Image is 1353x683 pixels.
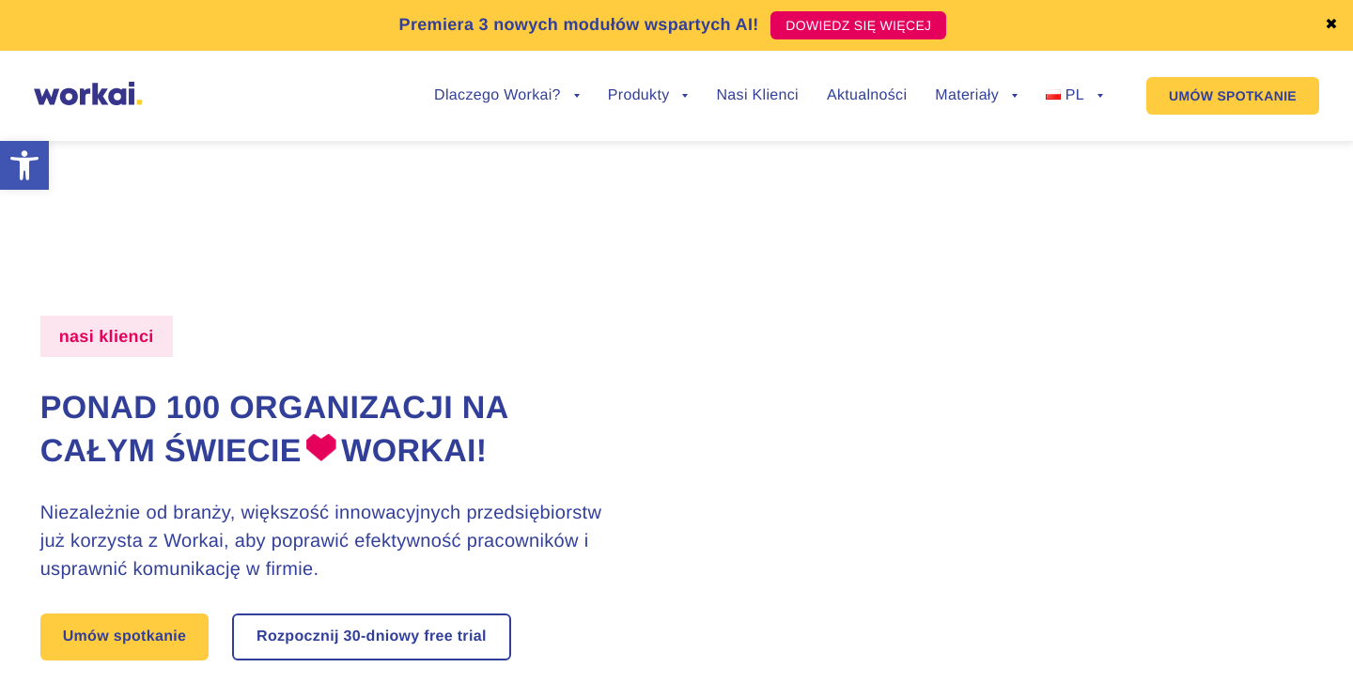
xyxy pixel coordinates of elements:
[716,88,798,103] a: Nasi Klienci
[608,88,689,103] a: Produkty
[306,433,337,461] img: heart.png
[40,316,173,357] label: nasi klienci
[40,499,626,583] h3: Niezależnie od branży, większość innowacyjnych przedsiębiorstw już korzysta z Workai, aby poprawi...
[1065,87,1084,103] span: PL
[827,88,907,103] a: Aktualności
[9,521,517,674] iframe: Popup CTA
[40,387,626,473] h1: Ponad 100 organizacji na całym świecie Workai!
[399,12,759,38] p: Premiera 3 nowych modułów wspartych AI!
[1146,77,1319,115] a: UMÓW SPOTKANIE
[770,11,946,39] a: DOWIEDZ SIĘ WIĘCEJ
[434,88,580,103] a: Dlaczego Workai?
[935,88,1018,103] a: Materiały
[1325,18,1338,33] a: ✖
